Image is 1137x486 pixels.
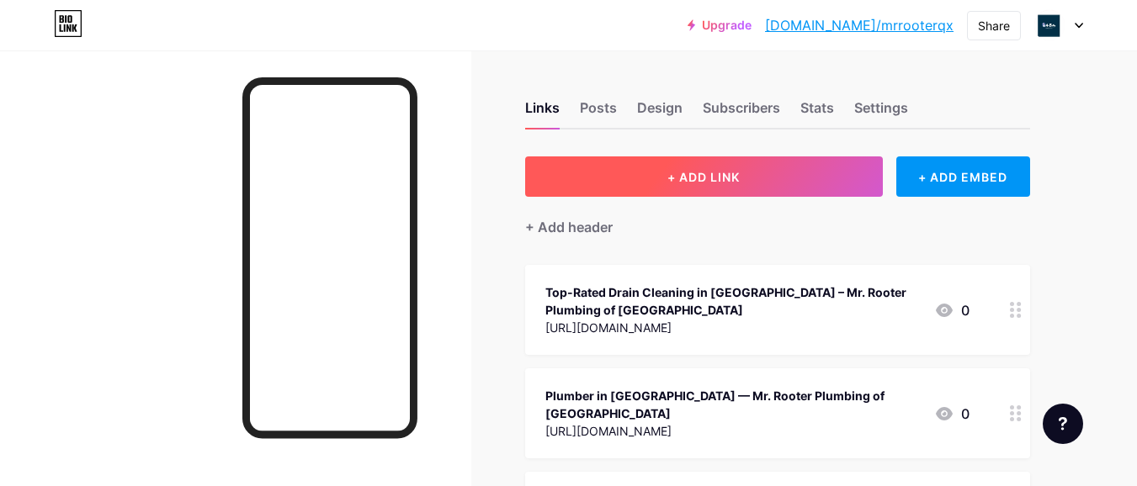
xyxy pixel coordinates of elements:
div: Design [637,98,683,128]
div: Top-Rated Drain Cleaning in [GEOGRAPHIC_DATA] – Mr. Rooter Plumbing of [GEOGRAPHIC_DATA] [545,283,921,319]
div: [URL][DOMAIN_NAME] [545,422,921,440]
div: Settings [854,98,908,128]
div: Posts [580,98,617,128]
div: Share [978,17,1010,34]
div: Links [525,98,560,128]
div: Plumber in [GEOGRAPHIC_DATA] — Mr. Rooter Plumbing of [GEOGRAPHIC_DATA] [545,387,921,422]
div: 0 [934,404,970,424]
div: 0 [934,300,970,320]
div: [URL][DOMAIN_NAME] [545,319,921,336]
button: + ADD LINK [525,156,883,197]
div: Subscribers [703,98,780,128]
div: + ADD EMBED [896,156,1030,197]
a: [DOMAIN_NAME]/mrrooterqx [765,15,954,35]
span: + ADD LINK [667,170,740,184]
div: Stats [800,98,834,128]
div: + Add header [525,217,613,237]
a: Upgrade [688,18,752,32]
img: Mr. Rooter Plumbing Sarasota [1033,9,1065,41]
